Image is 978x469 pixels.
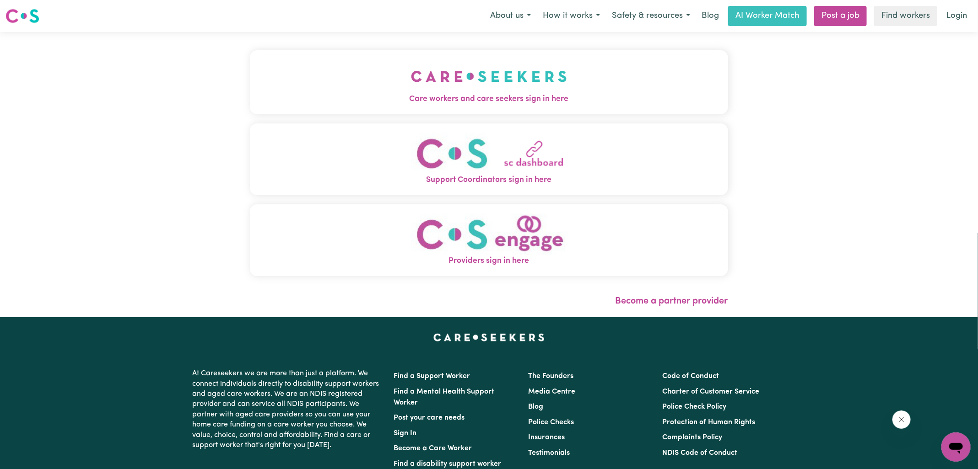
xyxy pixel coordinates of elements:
span: Need any help? [5,6,55,14]
button: Care workers and care seekers sign in here [250,50,728,114]
p: At Careseekers we are more than just a platform. We connect individuals directly to disability su... [193,365,383,454]
span: Support Coordinators sign in here [250,174,728,186]
a: Code of Conduct [662,373,719,380]
a: Complaints Policy [662,434,722,441]
iframe: Close message [892,410,911,429]
button: Providers sign in here [250,204,728,276]
a: Post your care needs [394,414,465,421]
a: Blog [696,6,724,26]
button: Support Coordinators sign in here [250,123,728,195]
span: Providers sign in here [250,255,728,267]
a: The Founders [528,373,573,380]
a: Become a Care Worker [394,445,472,452]
a: Charter of Customer Service [662,388,759,395]
a: Find workers [874,6,937,26]
img: Careseekers logo [5,8,39,24]
a: Post a job [814,6,867,26]
a: Protection of Human Rights [662,419,755,426]
a: NDIS Code of Conduct [662,449,737,457]
a: Become a partner provider [616,297,728,306]
a: Find a Mental Health Support Worker [394,388,495,406]
a: Find a disability support worker [394,460,502,468]
a: AI Worker Match [728,6,807,26]
span: Care workers and care seekers sign in here [250,93,728,105]
a: Blog [528,403,543,410]
a: Police Check Policy [662,403,726,410]
a: Insurances [528,434,565,441]
a: Police Checks [528,419,574,426]
a: Careseekers home page [433,334,545,341]
button: About us [484,6,537,26]
a: Find a Support Worker [394,373,470,380]
button: Safety & resources [606,6,696,26]
a: Careseekers logo [5,5,39,27]
a: Testimonials [528,449,570,457]
button: How it works [537,6,606,26]
iframe: Button to launch messaging window [941,432,971,462]
a: Sign In [394,430,417,437]
a: Media Centre [528,388,575,395]
a: Login [941,6,973,26]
